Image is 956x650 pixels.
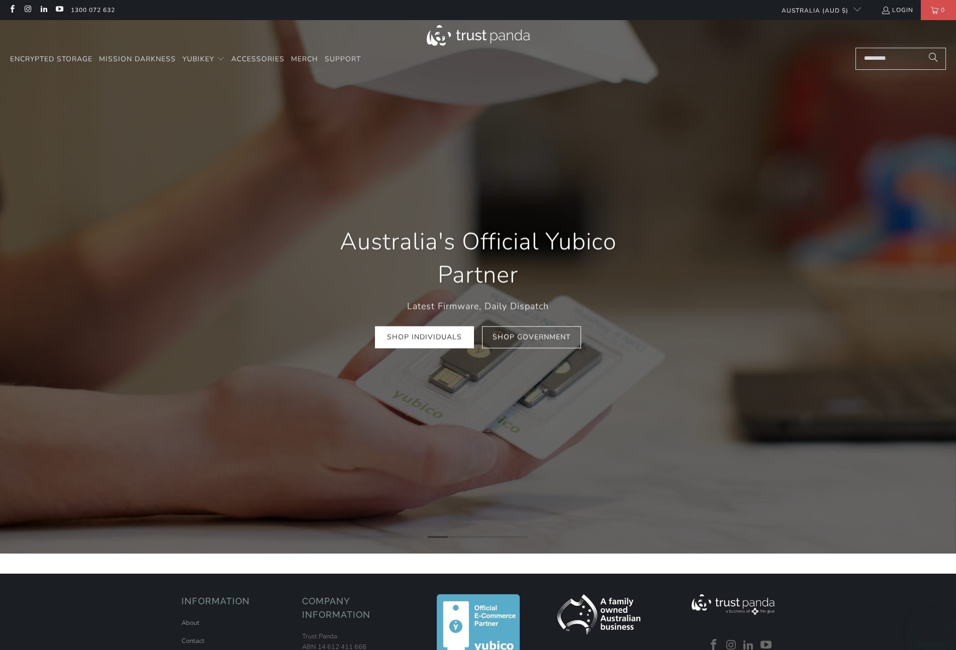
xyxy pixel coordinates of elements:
a: Shop Government [482,326,581,349]
button: Search [921,48,946,70]
span: Merch [291,54,318,64]
a: Trust Panda Australia on Facebook [8,6,16,14]
a: Encrypted Storage [10,48,92,71]
li: Page dot 5 [508,536,528,538]
span: Accessories [231,54,284,64]
a: Trust Panda Australia on YouTube [55,6,63,14]
a: Trust Panda Australia on Instagram [23,6,32,14]
a: Merch [291,48,318,71]
li: Page dot 3 [468,536,488,538]
span: YubiKey [182,54,214,64]
a: Shop Individuals [375,326,474,349]
li: Page dot 2 [448,536,468,538]
span: Support [325,54,361,64]
nav: Translation missing: en.navigation.header.main_nav [10,48,361,71]
li: Page dot 4 [488,536,508,538]
a: Contact [181,636,205,645]
a: About [181,618,200,627]
a: Trust Panda Australia on LinkedIn [39,6,48,14]
li: Page dot 1 [428,536,448,538]
p: Latest Firmware, Daily Dispatch [312,299,644,313]
a: Mission Darkness [99,48,176,71]
img: Trust Panda Australia [427,25,530,46]
summary: YubiKey [182,48,225,71]
a: Support [325,48,361,71]
h1: Australia's Official Yubico Partner [312,226,644,292]
a: 1300 072 632 [71,5,115,16]
iframe: Button to launch messaging window [916,610,948,642]
a: Accessories [231,48,284,71]
span: Encrypted Storage [10,54,92,64]
a: Login [881,5,913,16]
input: Search... [855,48,946,70]
span: Mission Darkness [99,54,176,64]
